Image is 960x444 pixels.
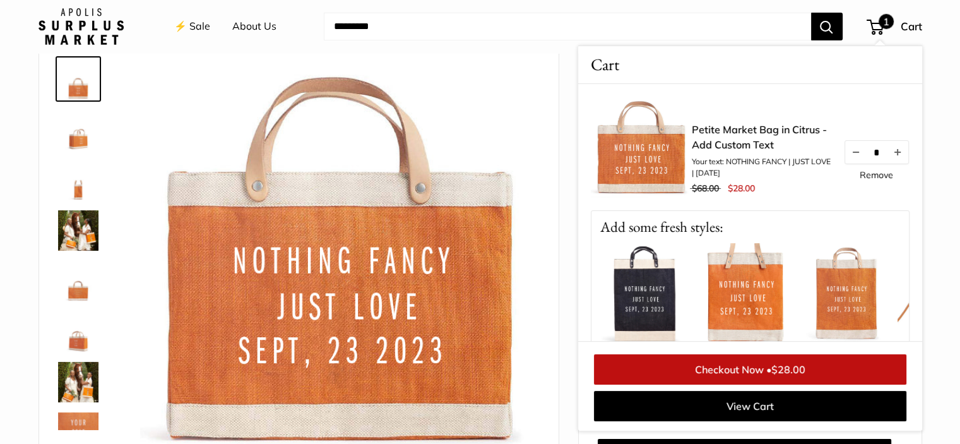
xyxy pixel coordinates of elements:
img: description_12.5" wide, 9.5" high, 5.5" deep; handles: 3.5" drop [58,160,98,200]
p: Add some fresh styles: [591,211,909,243]
a: Petite Market Bag in Citrus - Add Custom Text [692,122,831,152]
li: Your text: NOTHING FANCY | JUST LOVE | [DATE] [692,156,831,179]
a: Checkout Now •$28.00 [594,354,906,385]
span: 1 [879,14,894,29]
a: View Cart [594,391,906,421]
img: Petite Market Bag in Citrus [58,362,98,402]
input: Quantity [866,147,886,157]
img: description_Make it yours with custom printed text. [58,59,98,99]
a: description_Make it yours with custom printed text. [56,56,101,102]
span: Cart [901,20,922,33]
span: $28.00 [727,183,754,194]
a: description_Seal of authenticity printed on the backside of every bag. [56,258,101,304]
a: ⚡️ Sale [174,17,210,36]
img: Petite Market Bag in Citrus [58,210,98,251]
button: Search [811,13,843,40]
a: Remove [860,171,893,179]
a: description_12.5" wide, 9.5" high, 5.5" deep; handles: 3.5" drop [56,157,101,203]
a: 1 Cart [868,16,922,37]
button: Decrease quantity by 1 [844,141,866,164]
a: Petite Market Bag in Citrus [56,107,101,152]
span: Cart [591,52,619,77]
img: description_Make it yours with custom printed text. [591,97,692,198]
button: Increase quantity by 1 [886,141,908,164]
a: Petite Market Bag in Citrus [56,309,101,354]
img: Petite Market Bag in Citrus [58,311,98,352]
a: Petite Market Bag in Citrus [56,208,101,253]
input: Search... [324,13,811,40]
span: $68.00 [692,183,719,194]
img: Petite Market Bag in Citrus [58,109,98,150]
a: Petite Market Bag in Citrus [56,359,101,405]
a: About Us [232,17,276,36]
span: $28.00 [771,363,805,376]
img: description_Seal of authenticity printed on the backside of every bag. [58,261,98,301]
img: Apolis: Surplus Market [39,8,124,45]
